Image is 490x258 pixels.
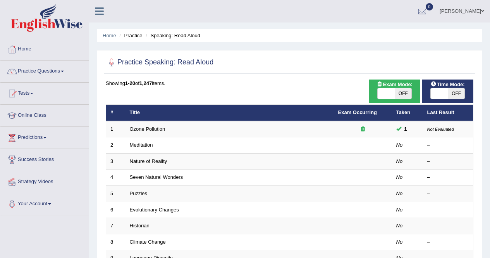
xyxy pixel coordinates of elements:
[0,38,89,58] a: Home
[338,126,388,133] div: Exam occurring question
[396,174,403,180] em: No
[427,239,469,246] div: –
[130,190,148,196] a: Puzzles
[106,121,126,137] td: 1
[427,158,469,165] div: –
[106,153,126,170] td: 3
[448,88,465,99] span: OFF
[106,80,473,87] div: Showing of items.
[106,170,126,186] td: 4
[106,186,126,202] td: 5
[103,33,116,38] a: Home
[106,202,126,218] td: 6
[427,127,454,132] small: Not Evaluated
[117,32,142,39] li: Practice
[396,190,403,196] em: No
[130,158,167,164] a: Nature of Reality
[130,223,150,229] a: Historian
[396,142,403,148] em: No
[0,83,89,102] a: Tests
[369,80,420,103] div: Show exams occurring in exams
[426,3,433,10] span: 0
[427,174,469,181] div: –
[144,32,200,39] li: Speaking: Read Aloud
[396,223,403,229] em: No
[396,207,403,213] em: No
[125,80,135,86] b: 1-20
[126,105,334,121] th: Title
[401,125,410,133] span: You can still take this question
[0,149,89,168] a: Success Stories
[427,206,469,214] div: –
[423,105,473,121] th: Last Result
[0,61,89,80] a: Practice Questions
[130,126,165,132] a: Ozone Pollution
[106,137,126,154] td: 2
[130,142,153,148] a: Meditation
[130,207,179,213] a: Evolutionary Changes
[130,239,166,245] a: Climate Change
[427,142,469,149] div: –
[106,105,126,121] th: #
[106,57,213,68] h2: Practice Speaking: Read Aloud
[106,234,126,250] td: 8
[396,239,403,245] em: No
[395,88,412,99] span: OFF
[338,109,377,115] a: Exam Occurring
[396,158,403,164] em: No
[374,80,416,88] span: Exam Mode:
[0,171,89,190] a: Strategy Videos
[428,80,468,88] span: Time Mode:
[0,105,89,124] a: Online Class
[392,105,423,121] th: Taken
[0,127,89,146] a: Predictions
[130,174,183,180] a: Seven Natural Wonders
[427,222,469,230] div: –
[427,190,469,197] div: –
[0,193,89,213] a: Your Account
[106,218,126,234] td: 7
[139,80,152,86] b: 1,247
